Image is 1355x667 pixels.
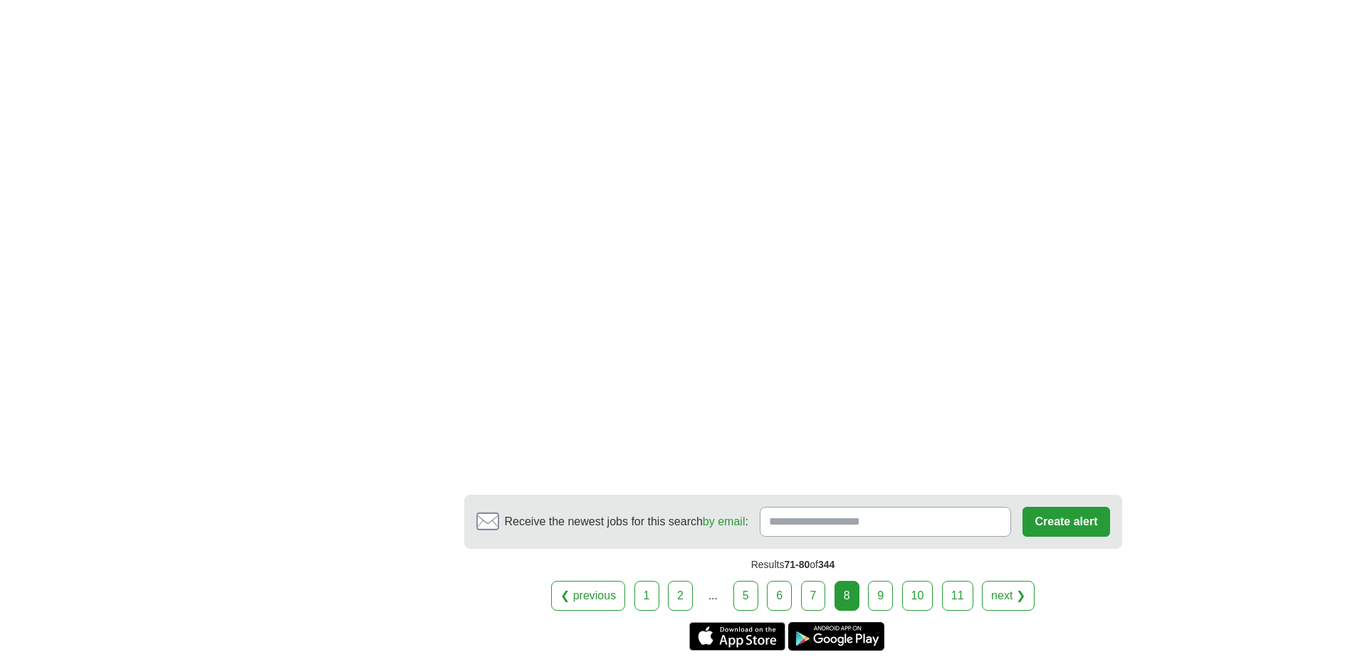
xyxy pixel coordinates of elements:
[1022,507,1109,537] button: Create alert
[464,549,1122,581] div: Results of
[703,515,745,527] a: by email
[767,581,792,611] a: 6
[788,622,884,651] a: Get the Android app
[634,581,659,611] a: 1
[689,622,785,651] a: Get the iPhone app
[801,581,826,611] a: 7
[982,581,1035,611] a: next ❯
[942,581,973,611] a: 11
[818,559,835,570] span: 344
[835,581,859,611] div: 8
[551,581,625,611] a: ❮ previous
[733,581,758,611] a: 5
[902,581,933,611] a: 10
[784,559,810,570] span: 71-80
[505,513,748,530] span: Receive the newest jobs for this search :
[668,581,693,611] a: 2
[868,581,893,611] a: 9
[699,582,727,610] div: ...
